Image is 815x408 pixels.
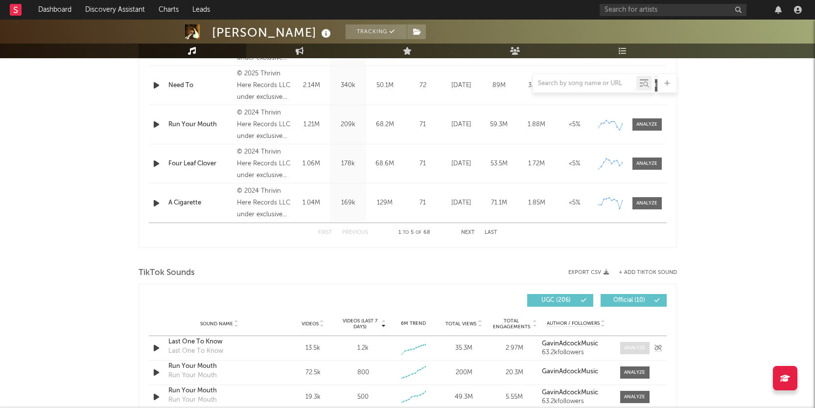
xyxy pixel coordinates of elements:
input: Search by song name or URL [533,80,636,88]
div: [DATE] [445,120,478,130]
button: + Add TikTok Sound [609,270,677,275]
div: Run Your Mouth [168,371,217,381]
div: 5.55M [491,392,537,402]
div: 53.5M [483,159,515,169]
span: to [403,230,409,235]
div: 1 5 68 [388,227,442,239]
button: Export CSV [568,270,609,275]
div: [PERSON_NAME] [212,24,333,41]
div: © 2025 Thrivin Here Records LLC under exclusive license to Warner Music Nashville [237,68,290,103]
div: 800 [357,368,369,378]
div: <5% [558,120,591,130]
button: Previous [342,230,368,235]
div: 200M [441,368,487,378]
div: 2.97M [491,343,537,353]
button: UGC(206) [527,294,593,307]
span: Official ( 10 ) [607,297,652,303]
div: 1.72M [520,159,553,169]
div: 1.85M [520,198,553,208]
a: Four Leaf Clover [168,159,233,169]
div: 63.2k followers [542,398,610,405]
span: Total Views [445,321,476,327]
strong: GavinAdcockMusic [542,340,598,347]
div: 49.3M [441,392,487,402]
a: Last One To Know [168,337,271,347]
div: 1.04M [296,198,327,208]
button: Last [485,230,497,235]
div: 209k [332,120,364,130]
div: 19.3k [290,392,336,402]
span: UGC ( 206 ) [534,297,579,303]
div: [DATE] [445,198,478,208]
div: 35.3M [441,343,487,353]
div: © 2024 Thrivin Here Records LLC under exclusive license to Warner Music Nashville [237,107,290,142]
div: [DATE] [445,159,478,169]
a: Run Your Mouth [168,386,271,396]
button: Next [461,230,475,235]
div: 20.3M [491,368,537,378]
a: GavinAdcockMusic [542,340,610,347]
div: 6M Trend [391,320,436,327]
div: 500 [357,392,369,402]
button: First [318,230,332,235]
button: Tracking [346,24,407,39]
button: + Add TikTok Sound [619,270,677,275]
div: 1.21M [296,120,327,130]
a: Run Your Mouth [168,362,271,371]
a: GavinAdcockMusic [542,368,610,375]
span: TikTok Sounds [139,267,195,279]
span: Total Engagements [491,318,531,330]
div: 72.5k [290,368,336,378]
div: 1.2k [357,343,369,353]
span: Sound Name [200,321,233,327]
div: 1.06M [296,159,327,169]
div: © 2024 Thrivin Here Records LLC under exclusive license to Warner Music Nashville [237,146,290,181]
strong: GavinAdcockMusic [542,368,598,375]
strong: GavinAdcockMusic [542,389,598,396]
div: 71.1M [483,198,515,208]
div: 169k [332,198,364,208]
div: Last One To Know [168,346,223,356]
span: of [416,230,421,235]
button: Official(10) [601,294,667,307]
div: 71 [406,198,440,208]
div: 178k [332,159,364,169]
div: 59.3M [483,120,515,130]
div: 1.88M [520,120,553,130]
input: Search for artists [600,4,746,16]
div: 71 [406,159,440,169]
span: Videos [302,321,319,327]
span: Author / Followers [547,320,600,327]
div: <5% [558,198,591,208]
a: Run Your Mouth [168,120,233,130]
div: Run Your Mouth [168,395,217,405]
a: GavinAdcockMusic [542,389,610,396]
div: 63.2k followers [542,349,610,356]
div: 129M [369,198,401,208]
a: A Cigarette [168,198,233,208]
div: © 2024 Thrivin Here Records LLC under exclusive license to Warner Music Nashville [237,185,290,221]
div: 13.5k [290,343,336,353]
div: 68.2M [369,120,401,130]
div: 68.6M [369,159,401,169]
div: <5% [558,159,591,169]
span: Videos (last 7 days) [340,318,380,330]
div: 71 [406,120,440,130]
